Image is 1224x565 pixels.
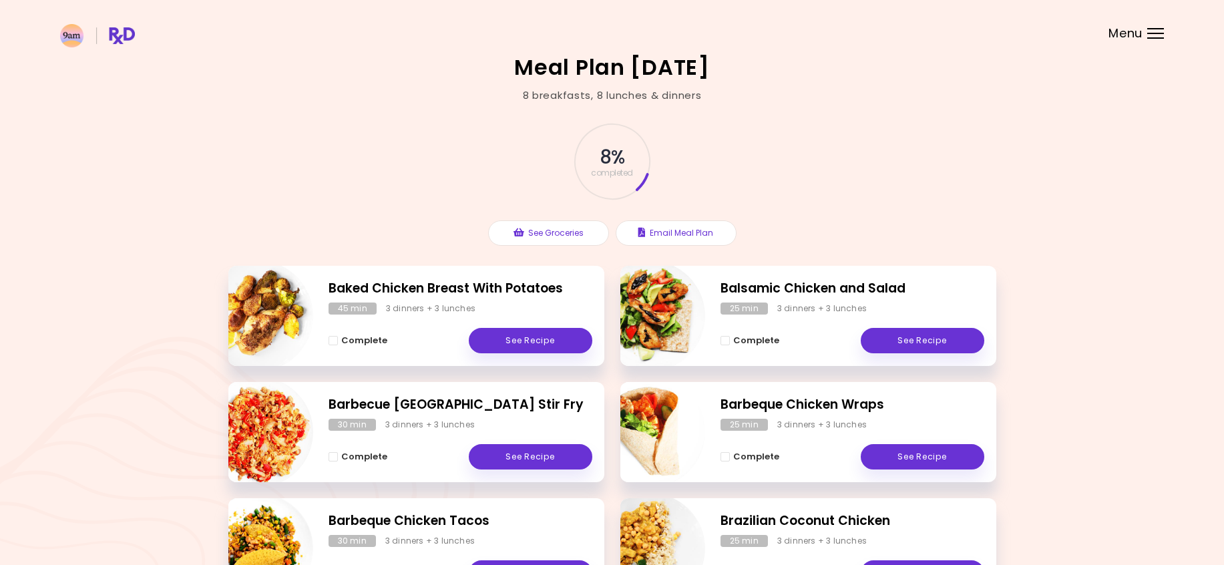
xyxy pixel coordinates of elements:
[721,535,768,547] div: 25 min
[329,279,592,299] h2: Baked Chicken Breast With Potatoes
[721,333,779,349] button: Complete - Balsamic Chicken and Salad
[861,328,984,353] a: See Recipe - Balsamic Chicken and Salad
[777,419,867,431] div: 3 dinners + 3 lunches
[733,335,779,346] span: Complete
[329,303,377,315] div: 45 min
[1108,27,1143,39] span: Menu
[733,451,779,462] span: Complete
[721,419,768,431] div: 25 min
[721,279,984,299] h2: Balsamic Chicken and Salad
[60,24,135,47] img: RxDiet
[600,146,624,169] span: 8 %
[488,220,609,246] button: See Groceries
[469,328,592,353] a: See Recipe - Baked Chicken Breast With Potatoes
[385,535,475,547] div: 3 dinners + 3 lunches
[591,169,633,177] span: completed
[329,535,376,547] div: 30 min
[469,444,592,469] a: See Recipe - Barbecue Turkey Stir Fry
[386,303,475,315] div: 3 dinners + 3 lunches
[594,377,705,488] img: Info - Barbeque Chicken Wraps
[202,377,313,488] img: Info - Barbecue Turkey Stir Fry
[523,88,702,104] div: 8 breakfasts , 8 lunches & dinners
[202,260,313,371] img: Info - Baked Chicken Breast With Potatoes
[721,395,984,415] h2: Barbeque Chicken Wraps
[594,260,705,371] img: Info - Balsamic Chicken and Salad
[329,395,592,415] h2: Barbecue Turkey Stir Fry
[777,303,867,315] div: 3 dinners + 3 lunches
[329,333,387,349] button: Complete - Baked Chicken Breast With Potatoes
[329,512,592,531] h2: Barbeque Chicken Tacos
[777,535,867,547] div: 3 dinners + 3 lunches
[721,512,984,531] h2: Brazilian Coconut Chicken
[514,57,710,78] h2: Meal Plan [DATE]
[861,444,984,469] a: See Recipe - Barbeque Chicken Wraps
[341,451,387,462] span: Complete
[329,449,387,465] button: Complete - Barbecue Turkey Stir Fry
[341,335,387,346] span: Complete
[721,449,779,465] button: Complete - Barbeque Chicken Wraps
[616,220,737,246] button: Email Meal Plan
[385,419,475,431] div: 3 dinners + 3 lunches
[329,419,376,431] div: 30 min
[721,303,768,315] div: 25 min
